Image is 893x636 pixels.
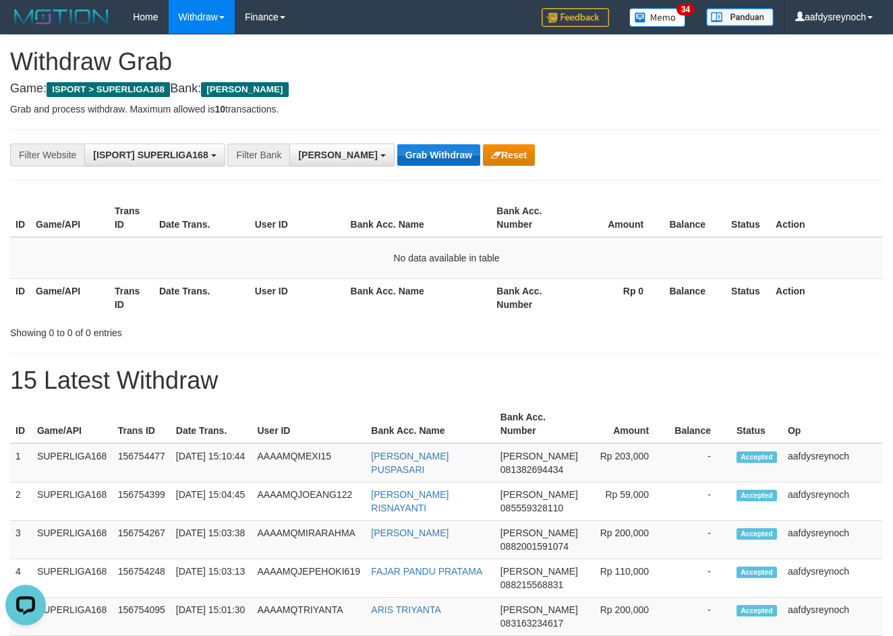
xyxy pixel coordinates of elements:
[737,605,777,616] span: Accepted
[782,482,883,521] td: aafdysreynoch
[113,443,171,482] td: 156754477
[500,451,578,462] span: [PERSON_NAME]
[10,82,883,96] h4: Game: Bank:
[10,199,30,237] th: ID
[500,503,563,513] span: Copy 085559328110 to clipboard
[726,278,770,317] th: Status
[32,443,113,482] td: SUPERLIGA168
[371,451,449,475] a: [PERSON_NAME] PUSPASARI
[10,367,883,394] h1: 15 Latest Withdraw
[10,237,883,279] td: No data available in table
[214,104,225,115] strong: 10
[669,405,731,443] th: Balance
[664,199,726,237] th: Balance
[298,150,377,160] span: [PERSON_NAME]
[500,464,563,475] span: Copy 081382694434 to clipboard
[345,278,492,317] th: Bank Acc. Name
[491,278,570,317] th: Bank Acc. Number
[252,521,366,559] td: AAAAMQMIRARAHMA
[32,482,113,521] td: SUPERLIGA168
[250,199,345,237] th: User ID
[583,405,669,443] th: Amount
[669,559,731,598] td: -
[782,443,883,482] td: aafdysreynoch
[109,278,154,317] th: Trans ID
[154,199,250,237] th: Date Trans.
[583,521,669,559] td: Rp 200,000
[10,144,84,166] div: Filter Website
[542,8,609,27] img: Feedback.jpg
[10,405,32,443] th: ID
[201,82,288,97] span: [PERSON_NAME]
[366,405,495,443] th: Bank Acc. Name
[32,598,113,636] td: SUPERLIGA168
[737,451,777,463] span: Accepted
[252,443,366,482] td: AAAAMQMEXI15
[171,559,252,598] td: [DATE] 15:03:13
[252,598,366,636] td: AAAAMQTRIYANTA
[669,482,731,521] td: -
[10,49,883,75] h1: Withdraw Grab
[737,490,777,501] span: Accepted
[570,278,664,317] th: Rp 0
[10,559,32,598] td: 4
[782,598,883,636] td: aafdysreynoch
[371,489,449,513] a: [PERSON_NAME] RISNAYANTI
[726,199,770,237] th: Status
[500,528,578,538] span: [PERSON_NAME]
[252,559,366,598] td: AAAAMQJEPEHOKI619
[782,559,883,598] td: aafdysreynoch
[10,521,32,559] td: 3
[113,598,171,636] td: 156754095
[483,144,535,166] button: Reset
[5,5,46,46] button: Open LiveChat chat widget
[491,199,570,237] th: Bank Acc. Number
[583,482,669,521] td: Rp 59,000
[737,528,777,540] span: Accepted
[289,144,394,166] button: [PERSON_NAME]
[227,144,289,166] div: Filter Bank
[731,405,782,443] th: Status
[500,541,569,552] span: Copy 0882001591074 to clipboard
[397,144,480,166] button: Grab Withdraw
[770,199,883,237] th: Action
[10,482,32,521] td: 2
[570,199,664,237] th: Amount
[113,405,171,443] th: Trans ID
[113,482,171,521] td: 156754399
[171,521,252,559] td: [DATE] 15:03:38
[664,278,726,317] th: Balance
[583,598,669,636] td: Rp 200,000
[154,278,250,317] th: Date Trans.
[10,443,32,482] td: 1
[500,604,578,615] span: [PERSON_NAME]
[770,278,883,317] th: Action
[500,618,563,629] span: Copy 083163234617 to clipboard
[47,82,170,97] span: ISPORT > SUPERLIGA168
[171,405,252,443] th: Date Trans.
[10,321,362,340] div: Showing 0 to 0 of 0 entries
[10,102,883,116] p: Grab and process withdraw. Maximum allowed is transactions.
[252,482,366,521] td: AAAAMQJOEANG122
[500,566,578,577] span: [PERSON_NAME]
[171,482,252,521] td: [DATE] 15:04:45
[345,199,492,237] th: Bank Acc. Name
[371,604,440,615] a: ARIS TRIYANTA
[706,8,774,26] img: panduan.png
[371,566,482,577] a: FAJAR PANDU PRATAMA
[171,443,252,482] td: [DATE] 15:10:44
[113,559,171,598] td: 156754248
[32,559,113,598] td: SUPERLIGA168
[782,521,883,559] td: aafdysreynoch
[583,443,669,482] td: Rp 203,000
[583,559,669,598] td: Rp 110,000
[495,405,583,443] th: Bank Acc. Number
[32,521,113,559] td: SUPERLIGA168
[737,567,777,578] span: Accepted
[113,521,171,559] td: 156754267
[629,8,686,27] img: Button%20Memo.svg
[10,7,113,27] img: MOTION_logo.png
[93,150,208,160] span: [ISPORT] SUPERLIGA168
[252,405,366,443] th: User ID
[500,489,578,500] span: [PERSON_NAME]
